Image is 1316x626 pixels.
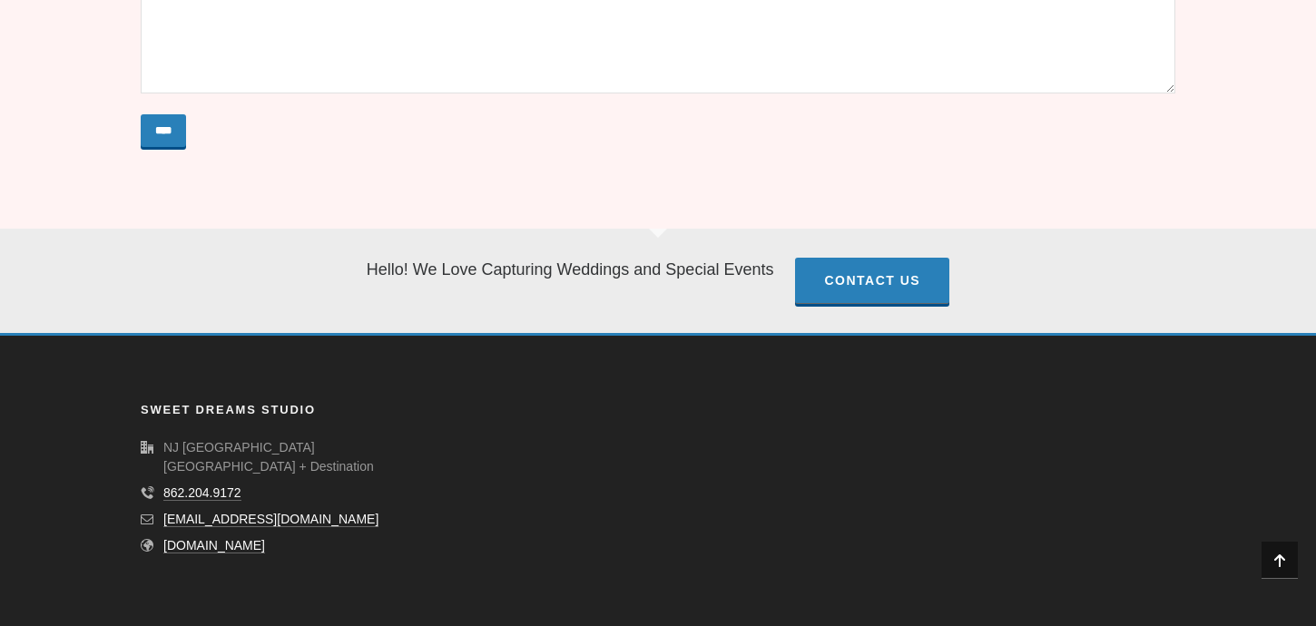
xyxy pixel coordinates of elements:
a: Contact Us [795,258,949,304]
font: Hello! We Love Capturing Weddings and Special Events [367,260,774,279]
a: 862.204.9172 [163,485,241,501]
a: [DOMAIN_NAME] [163,538,265,553]
a: [EMAIL_ADDRESS][DOMAIN_NAME] [163,512,378,527]
span: NJ [GEOGRAPHIC_DATA] [GEOGRAPHIC_DATA] + Destination [163,440,374,474]
h4: Sweet Dreams Studio [141,400,316,421]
